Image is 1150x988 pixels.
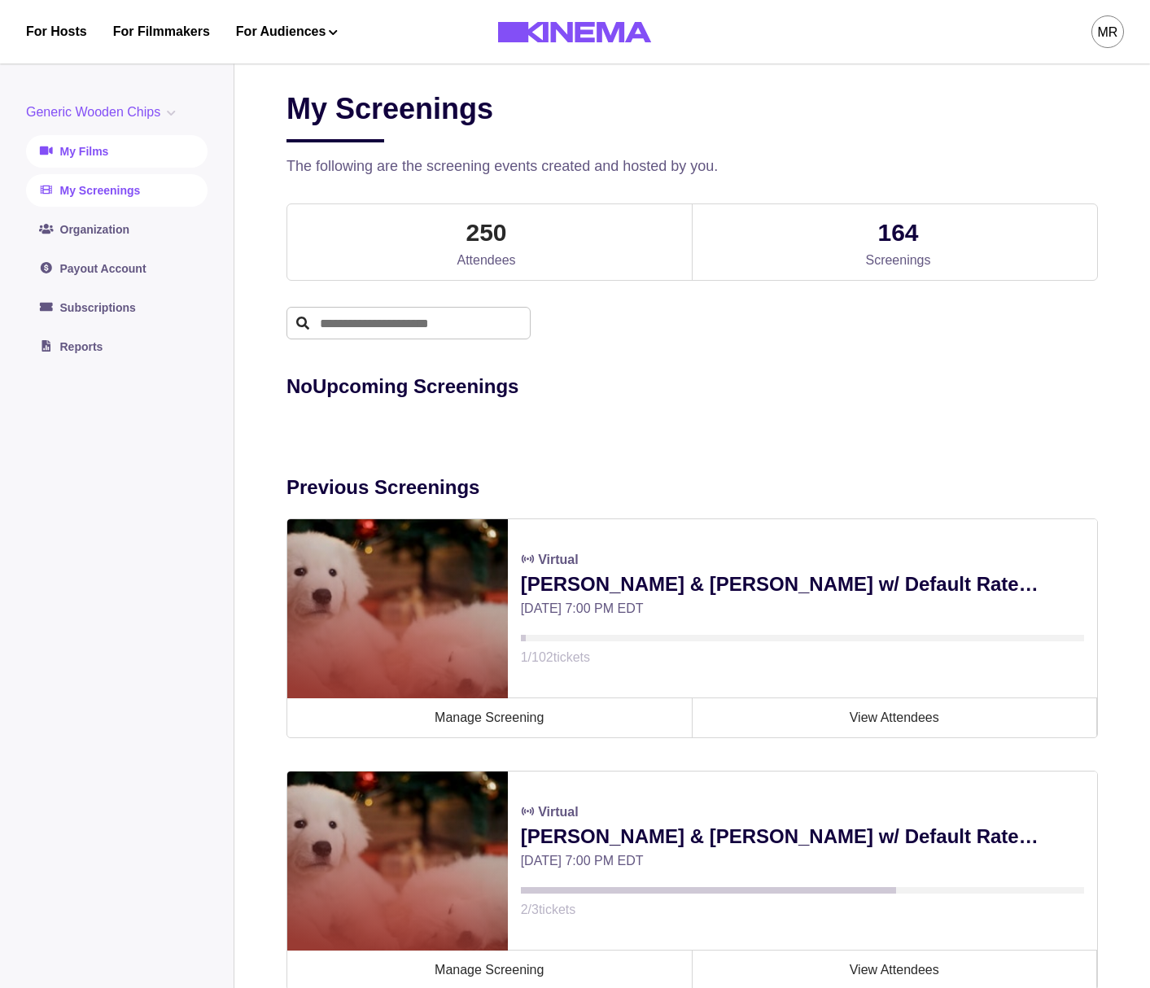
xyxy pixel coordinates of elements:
[286,473,1098,502] p: Previous Screenings
[26,22,87,42] a: For Hosts
[521,900,1084,920] p: 2 / 3 tickets
[521,599,1084,619] p: [DATE] 7:00 PM EDT
[26,135,208,168] a: My Films
[466,214,506,251] p: 250
[538,550,579,570] p: Virtual
[26,252,208,285] a: Payout Account
[26,174,208,207] a: My Screenings
[236,22,338,42] button: For Audiences
[287,698,693,737] a: Manage Screening
[521,648,1084,667] p: 1 / 102 tickets
[26,103,182,122] button: Generic Wooden Chips
[1098,23,1118,42] div: MR
[113,22,210,42] a: For Filmmakers
[26,291,208,324] a: Subscriptions
[26,213,208,246] a: Organization
[521,851,1084,871] p: [DATE] 7:00 PM EDT
[693,698,1098,737] a: View Attendees
[286,372,1098,401] p: No Upcoming Screenings
[521,570,1084,599] p: [PERSON_NAME] & [PERSON_NAME] w/ Default Rate Cards. Wow!
[457,251,515,270] p: Attendees
[26,330,208,363] a: Reports
[286,91,493,142] h2: My Screenings
[286,155,1098,177] p: The following are the screening events created and hosted by you.
[538,802,579,822] p: Virtual
[877,214,918,251] p: 164
[521,822,1084,851] p: [PERSON_NAME] & [PERSON_NAME] w/ Default Rate Cards. Wow!
[865,251,930,270] p: Screenings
